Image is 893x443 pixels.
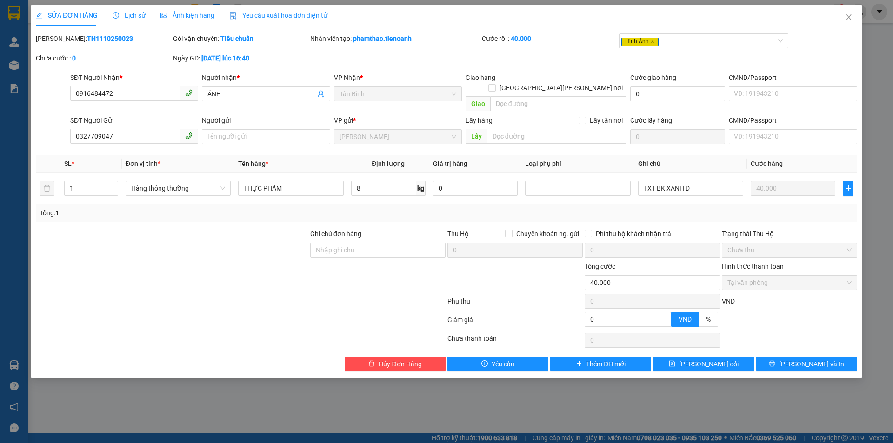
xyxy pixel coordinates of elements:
span: Hủy Đơn Hàng [379,359,421,369]
span: Thêm ĐH mới [586,359,626,369]
button: Close [836,5,862,31]
div: Gói vận chuyển: [173,33,308,44]
th: Ghi chú [634,155,747,173]
div: Phụ thu [446,296,584,312]
span: Thu Hộ [447,230,469,238]
div: Người nhận [202,73,330,83]
div: Chưa thanh toán [446,333,584,350]
input: Dọc đường [490,96,626,111]
b: 40.000 [511,35,531,42]
b: Tiêu chuẩn [220,35,253,42]
span: SL [64,160,72,167]
b: 0 [72,54,76,62]
div: [PERSON_NAME]: [36,33,171,44]
div: SĐT Người Nhận [70,73,198,83]
span: Tân Bình [340,87,456,101]
span: plus [576,360,582,368]
span: picture [160,12,167,19]
span: [PERSON_NAME] đổi [679,359,739,369]
span: phone [185,132,193,139]
span: Lấy [466,129,487,144]
span: kg [416,181,426,196]
input: Dọc đường [487,129,626,144]
input: Cước lấy hàng [630,129,725,144]
span: Hình Ảnh [621,38,659,46]
button: plusThêm ĐH mới [550,357,651,371]
span: Lấy tận nơi [586,115,626,126]
div: Người gửi [202,115,330,126]
span: Cư Kuin [340,130,456,144]
div: SĐT Người Gửi [70,115,198,126]
span: Chuyển khoản ng. gửi [513,229,583,239]
span: phone [185,89,193,97]
button: plus [843,181,853,196]
span: SỬA ĐƠN HÀNG [36,12,98,19]
span: exclamation-circle [481,360,488,368]
span: Tên hàng [238,160,268,167]
span: Lịch sử [113,12,146,19]
b: phamthao.tienoanh [353,35,412,42]
span: Chưa thu [727,243,852,257]
span: Ảnh kiện hàng [160,12,214,19]
span: delete [368,360,375,368]
button: exclamation-circleYêu cầu [447,357,548,371]
img: icon [229,12,237,20]
b: TH1110250023 [87,35,133,42]
span: close [650,39,655,44]
div: Giảm giá [446,315,584,331]
span: user-add [317,90,325,98]
span: Giá trị hàng [433,160,467,167]
span: VND [679,316,692,323]
label: Cước lấy hàng [630,117,672,124]
span: Tổng cước [585,263,615,270]
input: Ghi Chú [638,181,743,196]
input: Ghi chú đơn hàng [310,243,446,258]
div: CMND/Passport [729,115,857,126]
label: Ghi chú đơn hàng [310,230,361,238]
b: [DATE] lúc 16:40 [201,54,249,62]
div: VP gửi [334,115,462,126]
input: Cước giao hàng [630,86,725,101]
button: delete [40,181,54,196]
input: VD: Bàn, Ghế [238,181,343,196]
span: edit [36,12,42,19]
span: save [669,360,675,368]
th: Loại phụ phí [521,155,634,173]
span: % [706,316,711,323]
button: deleteHủy Đơn Hàng [345,357,446,371]
span: Giao hàng [466,74,495,81]
label: Hình thức thanh toán [722,263,784,270]
span: printer [769,360,775,368]
div: Tổng: 1 [40,208,345,218]
span: close [845,13,853,21]
input: 0 [751,181,835,196]
span: plus [843,185,853,192]
span: Phí thu hộ khách nhận trả [592,229,675,239]
span: Hàng thông thường [131,181,225,195]
div: CMND/Passport [729,73,857,83]
div: Ngày GD: [173,53,308,63]
span: Đơn vị tính [126,160,160,167]
div: Nhân viên tạo: [310,33,480,44]
button: save[PERSON_NAME] đổi [653,357,754,371]
span: Cước hàng [751,160,783,167]
button: printer[PERSON_NAME] và In [756,357,857,371]
div: Trạng thái Thu Hộ [722,229,857,239]
div: Cước rồi : [482,33,617,44]
span: VND [722,298,735,305]
span: VP Nhận [334,74,360,81]
span: clock-circle [113,12,119,19]
span: [PERSON_NAME] và In [779,359,844,369]
label: Cước giao hàng [630,74,676,81]
span: Lấy hàng [466,117,493,124]
span: Yêu cầu xuất hóa đơn điện tử [229,12,327,19]
span: Yêu cầu [492,359,514,369]
span: Tại văn phòng [727,276,852,290]
div: Chưa cước : [36,53,171,63]
span: [GEOGRAPHIC_DATA][PERSON_NAME] nơi [496,83,626,93]
span: Giao [466,96,490,111]
span: Định lượng [372,160,405,167]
